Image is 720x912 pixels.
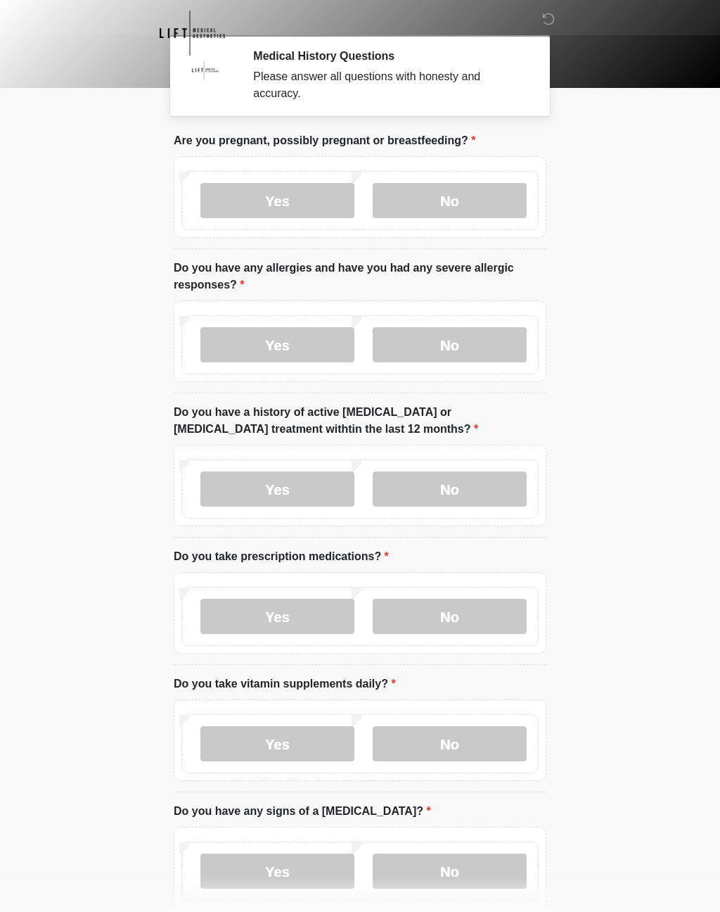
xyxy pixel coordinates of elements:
img: Agent Avatar [184,49,226,91]
label: Yes [200,471,354,507]
label: No [373,599,527,634]
label: Are you pregnant, possibly pregnant or breastfeeding? [174,132,475,149]
label: Yes [200,599,354,634]
label: Yes [200,327,354,362]
label: Do you take vitamin supplements daily? [174,676,396,692]
label: No [373,327,527,362]
label: Do you have a history of active [MEDICAL_DATA] or [MEDICAL_DATA] treatment withtin the last 12 mo... [174,404,546,438]
label: Yes [200,726,354,761]
label: No [373,183,527,218]
label: Yes [200,183,354,218]
label: Yes [200,854,354,889]
div: Please answer all questions with honesty and accuracy. [253,68,525,102]
label: Do you take prescription medications? [174,548,389,565]
label: No [373,726,527,761]
label: Do you have any allergies and have you had any severe allergic responses? [174,260,546,293]
label: No [373,471,527,507]
label: No [373,854,527,889]
img: Lift Medical Aesthetics Logo [160,11,225,56]
label: Do you have any signs of a [MEDICAL_DATA]? [174,803,431,820]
